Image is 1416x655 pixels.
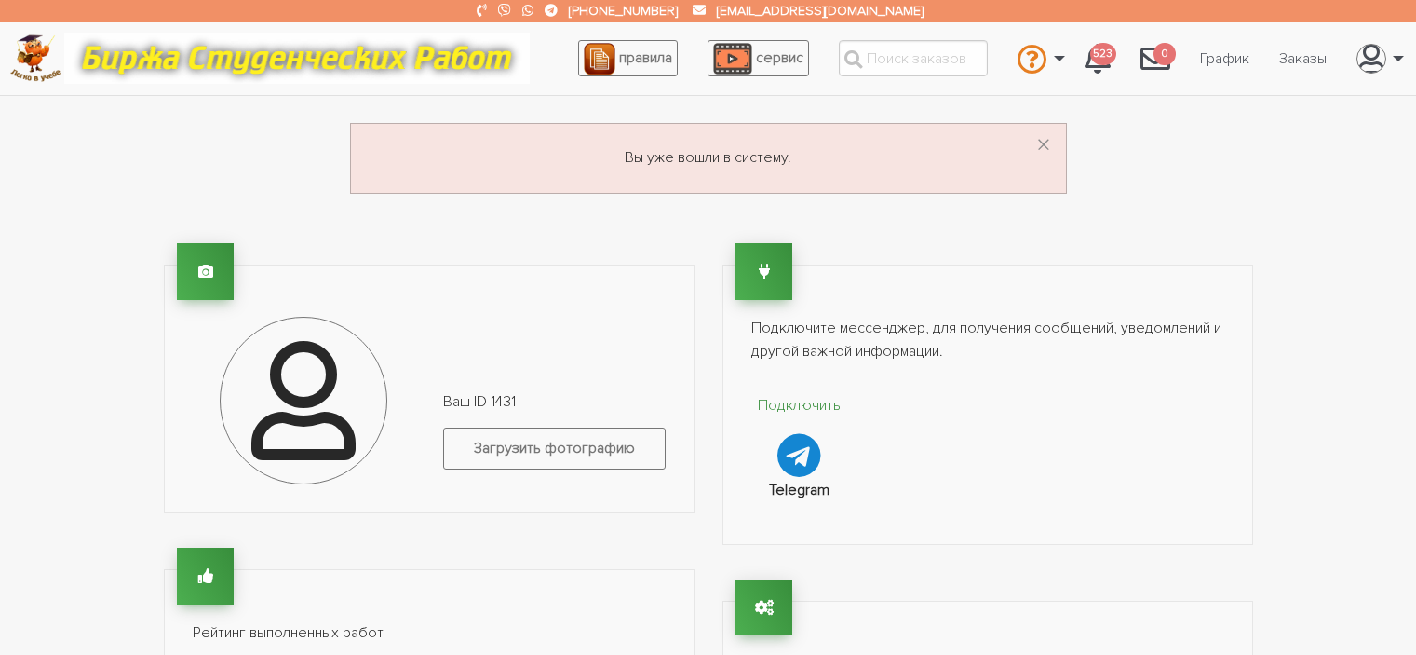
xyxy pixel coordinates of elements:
[1126,34,1185,84] a: 0
[578,40,678,76] a: правила
[443,428,666,470] label: Загрузить фотографию
[1264,41,1342,76] a: Заказы
[373,146,1044,171] p: Вы уже вошли в систему.
[1153,43,1176,66] span: 0
[1070,34,1126,84] a: 523
[619,48,672,67] span: правила
[713,43,752,75] img: play_icon-49f7f135c9dc9a03216cfdbccbe1e3994649169d890fb554cedf0eac35a01ba8.png
[1185,41,1264,76] a: График
[10,34,61,82] img: logo-c4363faeb99b52c628a42810ed6dfb4293a56d4e4775eb116515dfe7f33672af.png
[429,390,680,484] div: Ваш ID 1431
[569,3,678,19] a: [PHONE_NUMBER]
[756,48,803,67] span: сервис
[584,43,615,75] img: agreement_icon-feca34a61ba7f3d1581b08bc946b2ec1ccb426f67415f344566775c155b7f62c.png
[708,40,809,76] a: сервис
[717,3,924,19] a: [EMAIL_ADDRESS][DOMAIN_NAME]
[193,621,666,646] p: Рейтинг выполненных работ
[751,394,849,418] p: Подключить
[769,481,829,499] strong: Telegram
[751,394,849,477] a: Подключить
[1036,128,1051,164] span: ×
[751,317,1224,364] p: Подключите мессенджер, для получения сообщений, уведомлений и другой важной информации.
[1036,131,1051,161] button: Dismiss alert
[64,33,530,84] img: motto-12e01f5a76059d5f6a28199ef077b1f78e012cfde436ab5cf1d4517935686d32.gif
[1090,43,1116,66] span: 523
[839,40,988,76] input: Поиск заказов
